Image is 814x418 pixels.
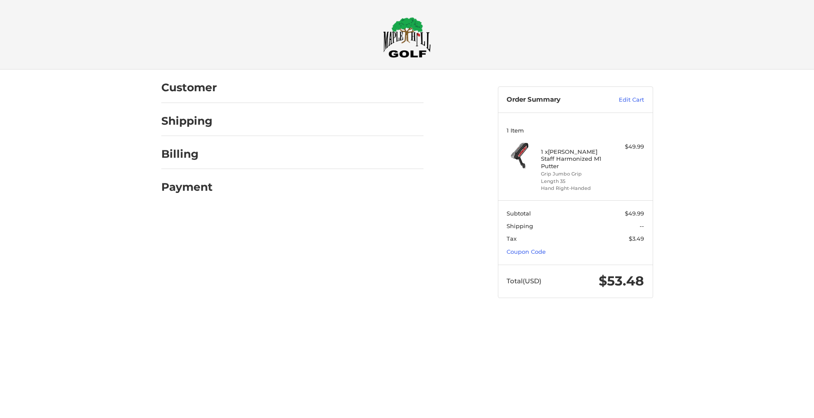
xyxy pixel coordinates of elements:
[507,277,541,285] span: Total (USD)
[600,96,644,104] a: Edit Cart
[161,81,217,94] h2: Customer
[161,147,212,161] h2: Billing
[599,273,644,289] span: $53.48
[541,148,607,169] h4: 1 x [PERSON_NAME] Staff Harmonized M1 Putter
[507,248,546,255] a: Coupon Code
[507,96,600,104] h3: Order Summary
[507,222,533,229] span: Shipping
[629,235,644,242] span: $3.49
[161,180,213,194] h2: Payment
[383,17,431,58] img: Maple Hill Golf
[541,185,607,192] li: Hand Right-Handed
[541,170,607,178] li: Grip Jumbo Grip
[742,395,814,418] iframe: Google Customer Reviews
[161,114,213,128] h2: Shipping
[640,222,644,229] span: --
[625,210,644,217] span: $49.99
[507,210,531,217] span: Subtotal
[541,178,607,185] li: Length 35
[507,127,644,134] h3: 1 Item
[610,143,644,151] div: $49.99
[507,235,517,242] span: Tax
